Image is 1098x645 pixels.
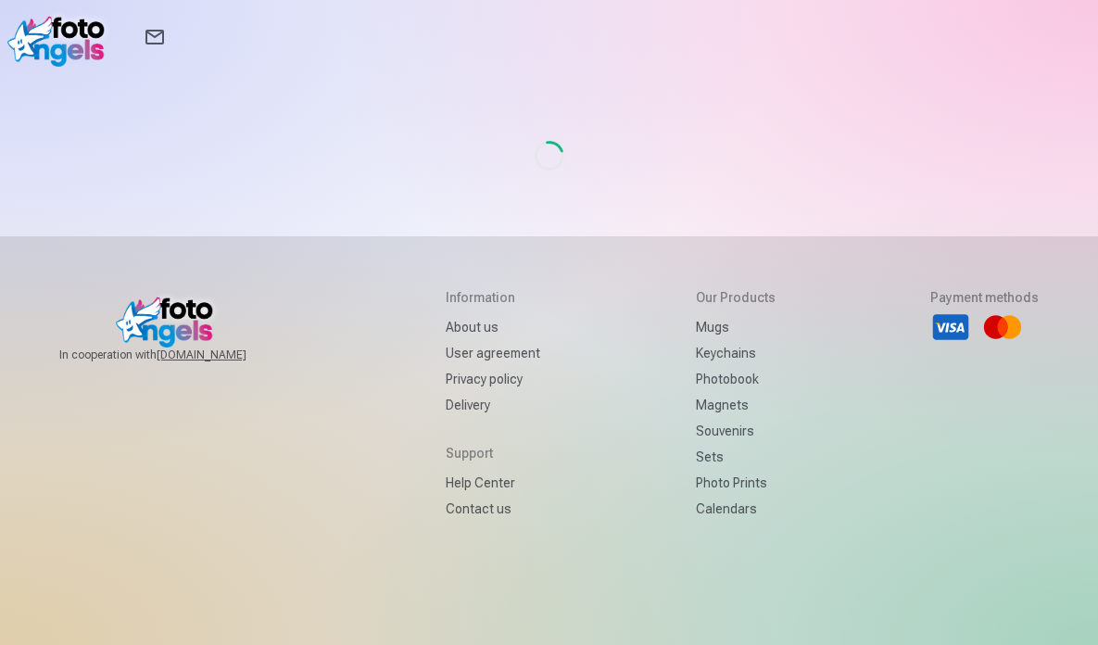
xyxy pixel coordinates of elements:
[930,288,1039,307] h5: Payment methods
[696,418,776,444] a: Souvenirs
[446,470,540,496] a: Help Center
[696,314,776,340] a: Mugs
[696,366,776,392] a: Photobook
[446,392,540,418] a: Delivery
[696,288,776,307] h5: Our products
[446,496,540,522] a: Contact us
[7,7,114,67] img: /v1
[696,340,776,366] a: Keychains
[446,366,540,392] a: Privacy policy
[446,314,540,340] a: About us
[157,348,291,362] a: [DOMAIN_NAME]
[696,392,776,418] a: Magnets
[696,496,776,522] a: Calendars
[696,444,776,470] a: Sets
[446,340,540,366] a: User agreement
[446,288,540,307] h5: Information
[982,307,1023,348] li: Mastercard
[696,470,776,496] a: Photo prints
[446,444,540,462] h5: Support
[59,348,291,362] span: In cooperation with
[930,307,971,348] li: Visa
